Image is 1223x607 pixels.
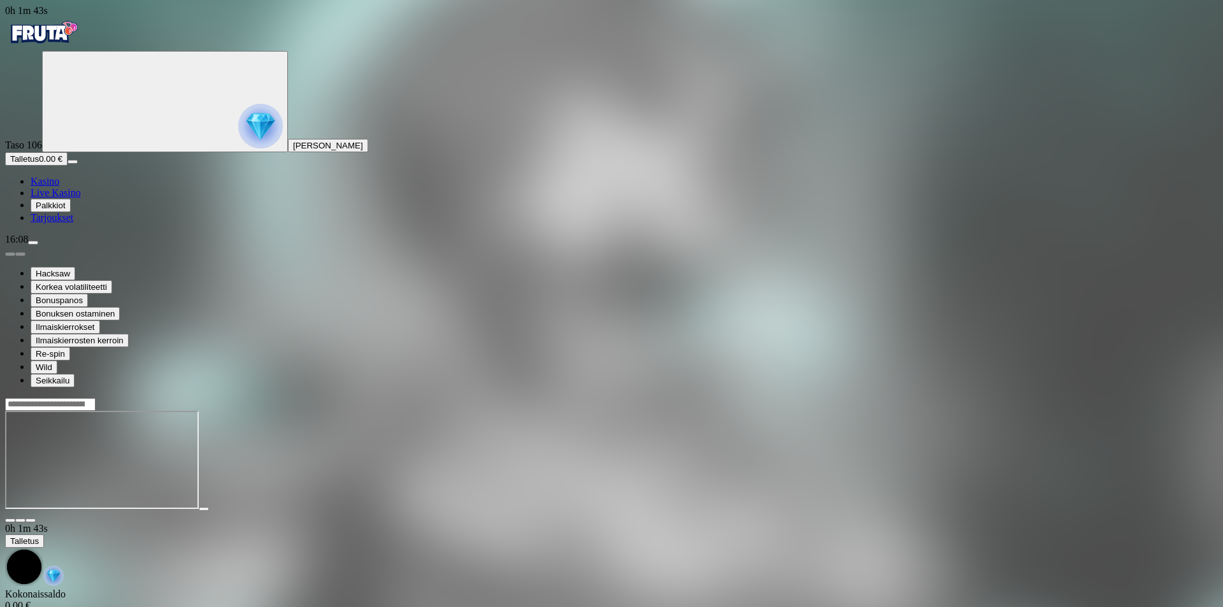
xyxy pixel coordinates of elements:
[31,212,73,223] a: gift-inverted iconTarjoukset
[36,309,115,318] span: Bonuksen ostaminen
[36,269,70,278] span: Hacksaw
[43,566,64,586] img: reward-icon
[5,523,48,534] span: user session time
[5,518,15,522] button: close icon
[31,374,75,387] button: Seikkailu
[31,320,100,334] button: Ilmaiskierrokset
[5,139,42,150] span: Taso 106
[15,518,25,522] button: chevron-down icon
[25,518,36,522] button: fullscreen icon
[31,280,112,294] button: Korkea volatiliteetti
[5,5,48,16] span: user session time
[5,17,1218,224] nav: Primary
[36,376,69,385] span: Seikkailu
[199,507,209,511] button: play icon
[5,534,44,548] button: Talletus
[28,241,38,245] button: menu
[31,307,120,320] button: Bonuksen ostaminen
[36,282,107,292] span: Korkea volatiliteetti
[31,187,81,198] a: poker-chip iconLive Kasino
[5,523,1218,589] div: Game menu
[288,139,368,152] button: [PERSON_NAME]
[293,141,363,150] span: [PERSON_NAME]
[5,152,68,166] button: Talletusplus icon0.00 €
[5,39,82,50] a: Fruta
[5,411,199,509] iframe: Invictus
[31,199,71,212] button: reward iconPalkkiot
[5,398,96,411] input: Search
[31,212,73,223] span: Tarjoukset
[31,176,59,187] span: Kasino
[31,294,88,307] button: Bonuspanos
[10,536,39,546] span: Talletus
[36,296,83,305] span: Bonuspanos
[5,234,28,245] span: 16:08
[5,17,82,48] img: Fruta
[68,160,78,164] button: menu
[31,347,70,361] button: Re-spin
[31,176,59,187] a: diamond iconKasino
[10,154,39,164] span: Talletus
[36,201,66,210] span: Palkkiot
[31,187,81,198] span: Live Kasino
[36,349,65,359] span: Re-spin
[238,104,283,148] img: reward progress
[31,334,129,347] button: Ilmaiskierrosten kerroin
[31,361,57,374] button: Wild
[36,322,95,332] span: Ilmaiskierrokset
[42,51,288,152] button: reward progress
[36,336,124,345] span: Ilmaiskierrosten kerroin
[15,252,25,256] button: next slide
[39,154,62,164] span: 0.00 €
[5,252,15,256] button: prev slide
[31,267,75,280] button: Hacksaw
[36,362,52,372] span: Wild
